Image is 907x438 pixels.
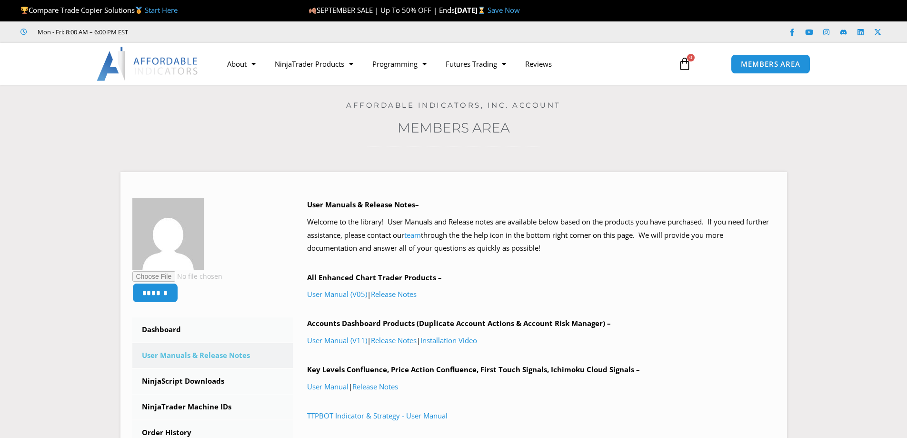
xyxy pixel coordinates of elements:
[307,365,640,374] b: Key Levels Confluence, Price Action Confluence, First Touch Signals, Ichimoku Cloud Signals –
[307,288,775,301] p: |
[307,380,775,394] p: |
[21,7,28,14] img: 🏆
[731,54,810,74] a: MEMBERS AREA
[363,53,436,75] a: Programming
[307,318,611,328] b: Accounts Dashboard Products (Duplicate Account Actions & Account Risk Manager) –
[307,336,367,345] a: User Manual (V11)
[436,53,516,75] a: Futures Trading
[371,336,417,345] a: Release Notes
[371,289,417,299] a: Release Notes
[741,61,800,68] span: MEMBERS AREA
[132,343,293,368] a: User Manuals & Release Notes
[307,382,349,391] a: User Manual
[97,47,199,81] img: LogoAI | Affordable Indicators – NinjaTrader
[488,5,520,15] a: Save Now
[132,395,293,419] a: NinjaTrader Machine IDs
[398,120,510,136] a: Members Area
[309,5,455,15] span: SEPTEMBER SALE | Up To 50% OFF | Ends
[309,7,316,14] img: 🍂
[455,5,488,15] strong: [DATE]
[307,289,367,299] a: User Manual (V05)
[307,334,775,347] p: | |
[352,382,398,391] a: Release Notes
[218,53,667,75] nav: Menu
[265,53,363,75] a: NinjaTrader Products
[132,369,293,394] a: NinjaScript Downloads
[20,5,178,15] span: Compare Trade Copier Solutions
[478,7,485,14] img: ⌛
[404,230,421,240] a: team
[132,317,293,342] a: Dashboard
[664,50,706,78] a: 0
[346,101,561,110] a: Affordable Indicators, Inc. Account
[307,411,448,420] a: TTPBOT Indicator & Strategy - User Manual
[687,54,695,61] span: 0
[35,26,128,38] span: Mon - Fri: 8:00 AM – 6:00 PM EST
[307,200,419,209] b: User Manuals & Release Notes–
[516,53,561,75] a: Reviews
[218,53,265,75] a: About
[145,5,178,15] a: Start Here
[420,336,477,345] a: Installation Video
[135,7,142,14] img: 🥇
[307,273,442,282] b: All Enhanced Chart Trader Products –
[141,27,284,37] iframe: Customer reviews powered by Trustpilot
[132,198,204,270] img: bd9dd48d7465fb2401c7fca4e84218ac56bcfbdd50ee78e01da313bb7c226500
[307,215,775,255] p: Welcome to the library! User Manuals and Release notes are available below based on the products ...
